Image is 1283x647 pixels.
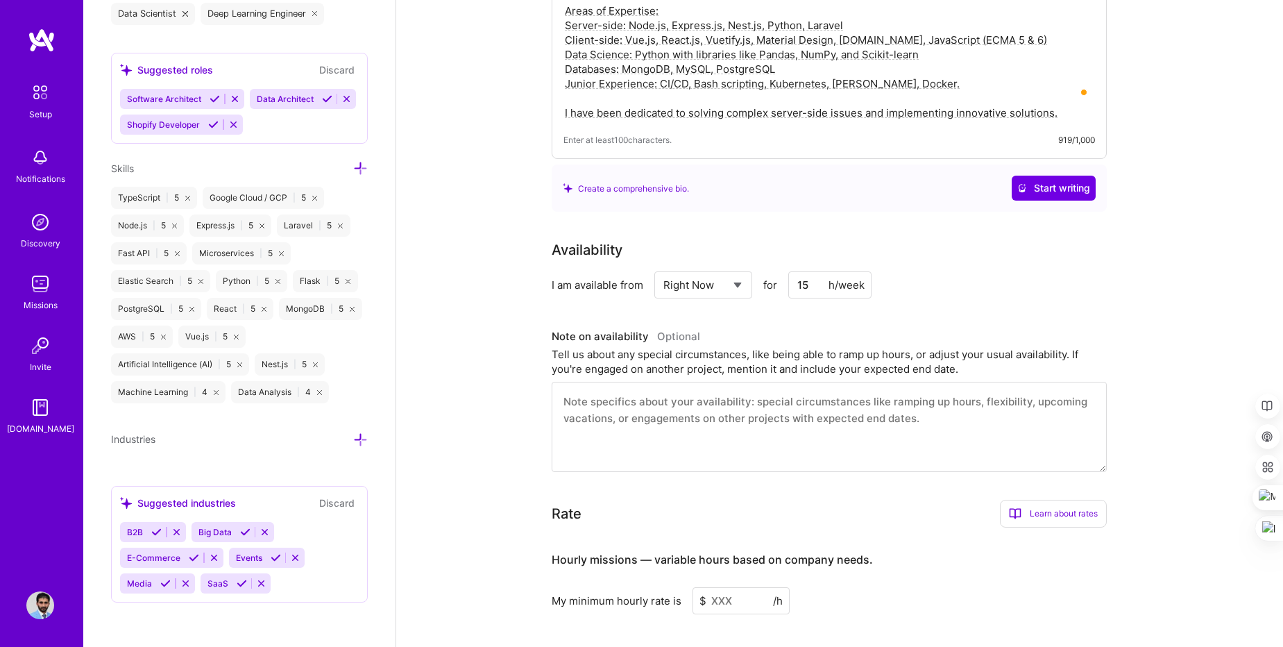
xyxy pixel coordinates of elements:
button: Discard [315,62,359,78]
img: bell [26,144,54,171]
button: Start writing [1012,176,1096,201]
i: icon Close [346,279,350,284]
i: icon Close [214,390,219,395]
div: Setup [29,107,52,121]
div: MongoDB 5 [279,298,362,320]
img: logo [28,28,56,53]
i: Accept [271,553,281,563]
span: Industries [111,433,155,445]
div: Data Analysis 4 [231,381,329,403]
span: | [155,248,158,259]
div: Tell us about any special circumstances, like being able to ramp up hours, or adjust your usual a... [552,347,1107,376]
div: Note on availability [552,326,700,347]
i: Accept [210,94,220,104]
span: Events [236,553,262,563]
i: Reject [256,578,266,589]
span: | [218,359,221,370]
div: 919/1,000 [1058,133,1095,147]
i: icon Close [189,307,194,312]
div: Microservices 5 [192,242,291,264]
i: icon Close [313,362,318,367]
div: Vue.js 5 [178,326,246,348]
i: icon Close [260,224,264,228]
img: setup [26,78,55,107]
div: Invite [30,360,51,374]
div: Express.js 5 [189,215,271,237]
div: Create a comprehensive bio. [563,181,689,196]
div: Elastic Search 5 [111,270,210,292]
span: | [242,303,245,314]
div: Machine Learning 4 [111,381,226,403]
span: | [166,192,169,203]
i: icon Close [350,307,355,312]
span: | [214,331,217,342]
span: Media [127,578,152,589]
i: icon SuggestedTeams [120,497,132,509]
i: icon Close [338,224,343,228]
a: User Avatar [23,591,58,619]
h4: Hourly missions — variable hours based on company needs. [552,553,873,566]
span: | [318,220,321,231]
div: PostgreSQL 5 [111,298,201,320]
i: Reject [290,553,300,563]
div: Laravel 5 [277,215,350,237]
span: B2B [127,527,143,537]
input: XXX [693,587,790,614]
i: icon Close [312,11,318,17]
img: teamwork [26,270,54,298]
i: Accept [240,527,250,537]
span: Optional [657,330,700,343]
i: icon Close [262,307,266,312]
div: React 5 [207,298,273,320]
div: [DOMAIN_NAME] [7,421,74,436]
i: icon SuggestedTeams [120,64,132,76]
i: icon Close [185,196,190,201]
span: SaaS [207,578,228,589]
div: Suggested industries [120,496,236,510]
span: Data Architect [257,94,314,104]
div: Fast API 5 [111,242,187,264]
span: | [260,248,262,259]
i: icon Close [182,11,188,17]
button: Discard [315,495,359,511]
div: h/week [829,278,865,292]
span: | [256,276,259,287]
div: AWS 5 [111,326,173,348]
i: icon Close [312,196,317,201]
span: | [326,276,329,287]
i: Reject [230,94,240,104]
i: icon SuggestedTeams [563,183,572,193]
span: | [179,276,182,287]
i: icon BookOpen [1009,507,1021,520]
div: Artificial Intelligence (AI) 5 [111,353,249,376]
i: Reject [180,578,191,589]
img: guide book [26,394,54,421]
span: Enter at least 100 characters. [563,133,672,147]
span: | [240,220,243,231]
i: Reject [209,553,219,563]
input: XX [788,271,872,299]
i: icon Close [237,362,242,367]
i: Accept [237,578,247,589]
i: icon Close [172,224,177,228]
span: | [294,359,296,370]
i: Accept [208,119,219,130]
span: Skills [111,162,134,174]
div: Deep Learning Engineer [201,3,325,25]
i: icon Close [198,279,203,284]
span: Shopify Developer [127,119,200,130]
div: I am available from [552,278,643,292]
i: Accept [322,94,332,104]
div: Data Scientist [111,3,195,25]
span: Big Data [198,527,232,537]
div: Availability [552,240,622,260]
div: Notifications [16,171,65,186]
div: Rate [552,503,581,524]
span: | [170,303,173,314]
i: icon Close [317,390,322,395]
i: icon Close [275,279,280,284]
span: | [293,192,296,203]
div: Discovery [21,236,60,251]
i: icon Close [279,251,284,256]
img: Invite [26,332,54,360]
